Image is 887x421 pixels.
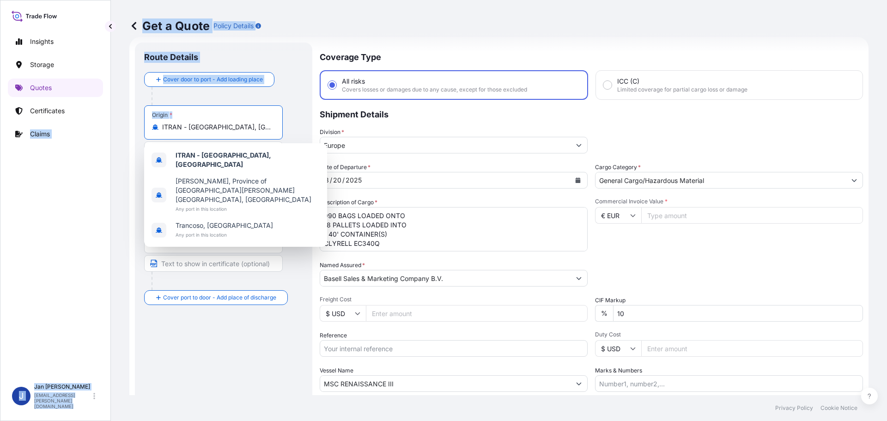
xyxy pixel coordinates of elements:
[152,111,172,119] div: Origin
[30,129,50,139] p: Claims
[162,122,271,132] input: Origin
[595,296,626,305] label: CIF Markup
[366,305,588,322] input: Enter amount
[617,77,639,86] span: ICC (C)
[176,151,271,168] b: ITRAN - [GEOGRAPHIC_DATA], [GEOGRAPHIC_DATA]
[320,261,365,270] label: Named Assured
[571,270,587,287] button: Show suggestions
[176,204,320,214] span: Any port in this location
[320,198,377,207] label: Description of Cargo
[320,128,344,137] label: Division
[820,404,857,412] p: Cookie Notice
[176,177,320,204] span: [PERSON_NAME], Province of [GEOGRAPHIC_DATA][PERSON_NAME][GEOGRAPHIC_DATA], [GEOGRAPHIC_DATA]
[144,143,327,247] div: Show suggestions
[144,52,198,63] p: Route Details
[320,296,588,303] span: Freight Cost
[30,83,52,92] p: Quotes
[176,230,273,239] span: Any port in this location
[320,375,571,392] input: Type to search vessel name or IMO
[213,21,254,31] p: Policy Details
[571,137,587,153] button: Show suggestions
[595,172,846,189] input: Select a commodity type
[19,391,24,401] span: J
[345,175,363,186] div: year,
[846,172,863,189] button: Show suggestions
[342,175,345,186] div: /
[342,77,365,86] span: All risks
[163,75,263,84] span: Cover door to port - Add loading place
[332,175,342,186] div: day,
[613,305,863,322] input: Enter percentage
[342,86,527,93] span: Covers losses or damages due to any cause, except for those excluded
[641,340,863,357] input: Enter amount
[144,255,283,272] input: Text to appear on certificate
[129,18,210,33] p: Get a Quote
[34,383,91,390] p: Jan [PERSON_NAME]
[595,366,642,375] label: Marks & Numbers
[595,198,863,205] span: Commercial Invoice Value
[775,404,813,412] p: Privacy Policy
[30,37,54,46] p: Insights
[163,293,276,302] span: Cover port to door - Add place of discharge
[595,375,863,392] input: Number1, number2,...
[30,106,65,116] p: Certificates
[320,43,863,70] p: Coverage Type
[176,221,273,230] span: Trancoso, [GEOGRAPHIC_DATA]
[595,163,641,172] label: Cargo Category
[30,60,54,69] p: Storage
[320,331,347,340] label: Reference
[320,366,353,375] label: Vessel Name
[144,141,283,158] input: Text to appear on certificate
[320,270,571,287] input: Full name
[34,392,91,409] p: [EMAIL_ADDRESS][PERSON_NAME][DOMAIN_NAME]
[320,163,371,172] span: Date of Departure
[595,305,613,322] div: %
[571,173,585,188] button: Calendar
[641,207,863,224] input: Type amount
[617,86,747,93] span: Limited coverage for partial cargo loss or damage
[330,175,332,186] div: /
[320,207,588,251] textarea: 990 BAGS LOADED ONTO 18 PALLETS LOADED INTO 1 40' CONTAINER(S) CLYRELL EC340Q
[320,137,571,153] input: Type to search division
[595,331,863,338] span: Duty Cost
[320,340,588,357] input: Your internal reference
[571,375,587,392] button: Show suggestions
[320,100,863,128] p: Shipment Details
